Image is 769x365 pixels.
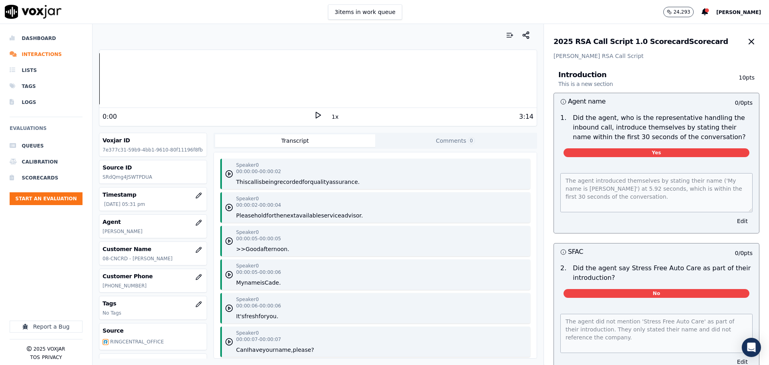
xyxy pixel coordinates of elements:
[296,211,321,219] button: available
[103,147,203,153] p: 7e377c31-59b9-4bb1-9610-80f11196f8fb
[10,321,83,333] button: Report a Bug
[109,337,165,347] div: RINGCENTRAL_OFFICE
[560,247,656,257] h3: SFAC
[519,112,533,122] div: 3:14
[103,218,203,226] h3: Agent
[10,94,83,110] li: Logs
[663,7,702,17] button: 24,293
[329,178,360,186] button: assurance.
[246,245,260,253] button: Good
[103,174,203,180] p: SRdQmg4JSWTPDUA
[558,80,613,88] p: This is a new section
[10,138,83,154] a: Queues
[10,62,83,78] a: Lists
[260,279,265,287] button: is
[248,178,257,186] button: call
[236,235,281,242] p: 00:00:05 - 00:00:05
[103,228,203,235] p: [PERSON_NAME]
[103,339,109,345] img: RINGCENTRAL_OFFICE_icon
[247,346,249,354] button: I
[663,7,694,17] button: 24,293
[259,312,266,320] button: for
[236,168,281,175] p: 00:00:00 - 00:00:02
[10,78,83,94] a: Tags
[673,9,690,15] p: 24,293
[236,195,259,202] p: Speaker 0
[236,178,248,186] button: This
[215,134,375,147] button: Transcript
[103,112,117,122] div: 0:00
[244,279,260,287] button: name
[103,272,203,280] h3: Customer Phone
[310,178,329,186] button: quality
[103,164,203,172] h3: Source ID
[42,354,62,361] button: Privacy
[236,211,254,219] button: Please
[103,191,203,199] h3: Timestamp
[103,255,203,262] p: 08-CNCRD - [PERSON_NAME]
[468,137,475,144] span: 0
[735,249,753,257] p: 0 / 0 pts
[103,283,203,289] p: [PHONE_NUMBER]
[573,113,753,142] p: Did the agent, who is the representative handling the inbound call, introduce themselves by stati...
[330,111,340,122] button: 1x
[260,245,289,253] button: afternoon.
[716,10,761,15] span: [PERSON_NAME]
[262,346,275,354] button: your
[341,211,363,219] button: advisor.
[375,134,535,147] button: Comments
[564,148,749,157] span: Yes
[249,346,262,354] button: have
[236,229,259,235] p: Speaker 0
[328,4,403,20] button: 3items in work queue
[236,312,245,320] button: It's
[103,245,203,253] h3: Customer Name
[257,178,262,186] button: is
[10,170,83,186] a: Scorecards
[236,346,247,354] button: Can
[557,263,570,283] p: 2 .
[716,7,769,17] button: [PERSON_NAME]
[10,46,83,62] a: Interactions
[554,52,759,60] p: [PERSON_NAME] RSA Call Script
[732,215,753,227] button: Edit
[236,202,281,208] p: 00:00:02 - 00:00:04
[103,357,203,365] h3: Type
[236,269,281,275] p: 00:00:05 - 00:00:06
[283,211,296,219] button: next
[274,211,283,219] button: the
[10,30,83,46] li: Dashboard
[564,289,749,298] span: No
[236,303,281,309] p: 00:00:06 - 00:00:06
[573,263,753,283] p: Did the agent say Stress Free Auto Care as part of their introduction?
[236,330,259,336] p: Speaker 0
[265,279,281,287] button: Cade.
[722,74,755,88] p: 10 pts
[236,336,281,343] p: 00:00:07 - 00:00:07
[557,113,570,142] p: 1 .
[236,245,246,253] button: >>
[254,211,266,219] button: hold
[321,211,341,219] button: service
[278,178,302,186] button: recorded
[266,312,278,320] button: you.
[103,310,203,316] p: No Tags
[742,338,761,357] div: Open Intercom Messenger
[33,346,65,352] p: 2025 Voxjar
[735,99,753,107] p: 0 / 0 pts
[266,211,274,219] button: for
[293,346,314,354] button: please?
[10,124,83,138] h6: Evaluations
[5,5,62,19] img: voxjar logo
[236,279,244,287] button: My
[236,263,259,269] p: Speaker 0
[103,136,203,144] h3: Voxjar ID
[262,178,277,186] button: being
[103,327,203,335] h3: Source
[10,154,83,170] a: Calibration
